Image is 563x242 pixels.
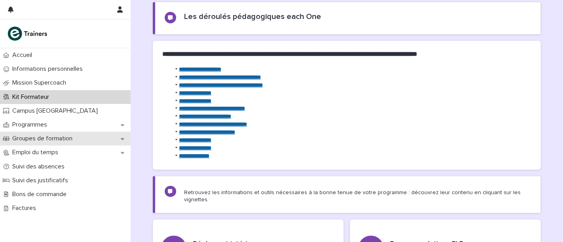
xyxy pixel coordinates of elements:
[9,204,42,212] p: Factures
[184,12,321,21] h2: Les déroulés pédagogiques each One
[9,149,65,156] p: Emploi du temps
[9,51,38,59] p: Accueil
[9,79,72,87] p: Mission Supercoach
[9,93,55,101] p: Kit Formateur
[184,189,531,203] p: Retrouvez les informations et outils nécessaires à la bonne tenue de votre programme : découvrez ...
[9,121,53,129] p: Programmes
[9,107,104,115] p: Campus [GEOGRAPHIC_DATA]
[9,191,73,198] p: Bons de commande
[9,163,71,170] p: Suivi des absences
[9,135,79,142] p: Groupes de formation
[9,177,74,184] p: Suivi des justificatifs
[6,26,50,42] img: K0CqGN7SDeD6s4JG8KQk
[9,65,89,73] p: Informations personnelles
